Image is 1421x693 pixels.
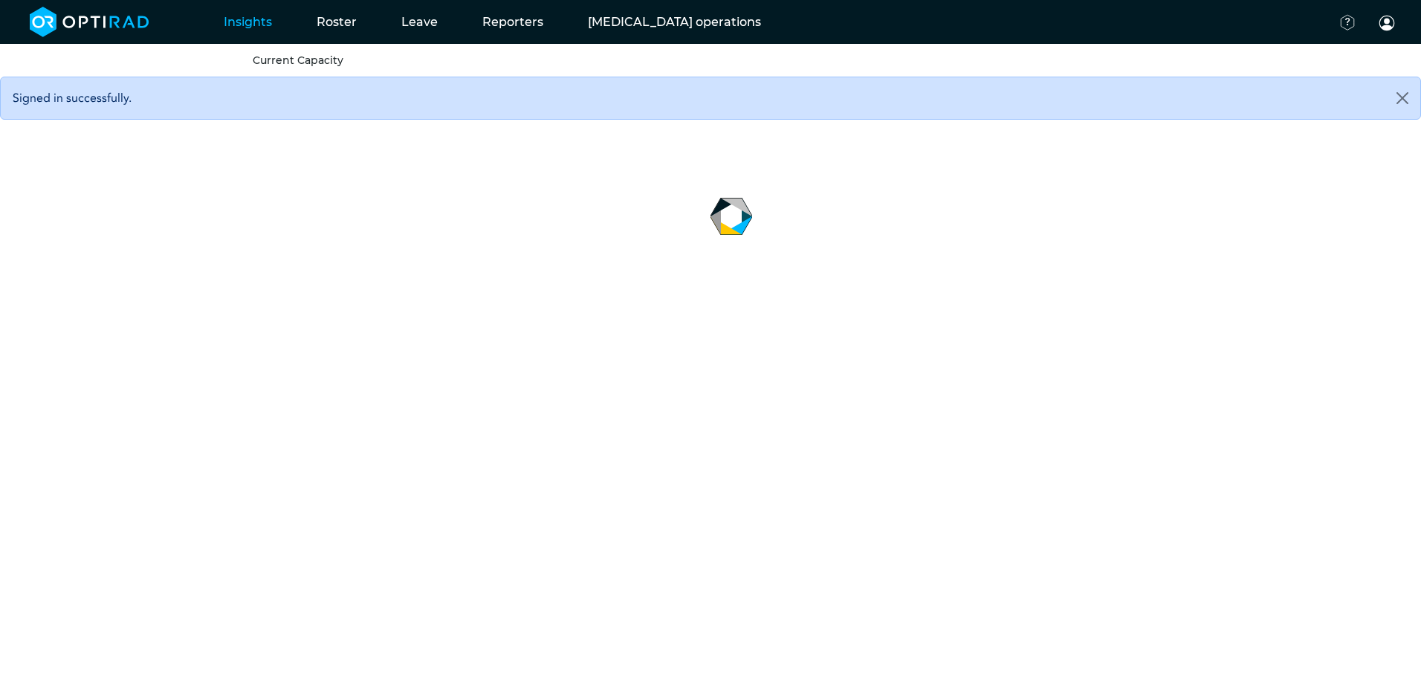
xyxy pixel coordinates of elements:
a: Current Capacity [253,54,343,67]
button: Close [1385,77,1420,119]
img: brand-opti-rad-logos-blue-and-white-d2f68631ba2948856bd03f2d395fb146ddc8fb01b4b6e9315ea85fa773367... [30,7,149,37]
